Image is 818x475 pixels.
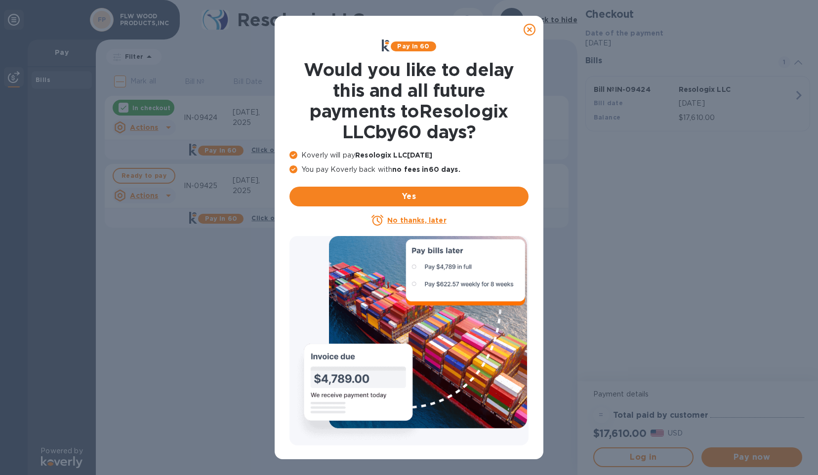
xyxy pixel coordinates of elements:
button: Yes [289,187,529,206]
span: Yes [297,191,521,202]
b: Pay in 60 [397,42,429,50]
p: You pay Koverly back with [289,164,529,175]
b: no fees in 60 days . [392,165,460,173]
b: Resologix LLC [DATE] [355,151,433,159]
h1: Would you like to delay this and all future payments to Resologix LLC by 60 days ? [289,59,529,142]
p: Koverly will pay [289,150,529,160]
u: No thanks, later [387,216,446,224]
